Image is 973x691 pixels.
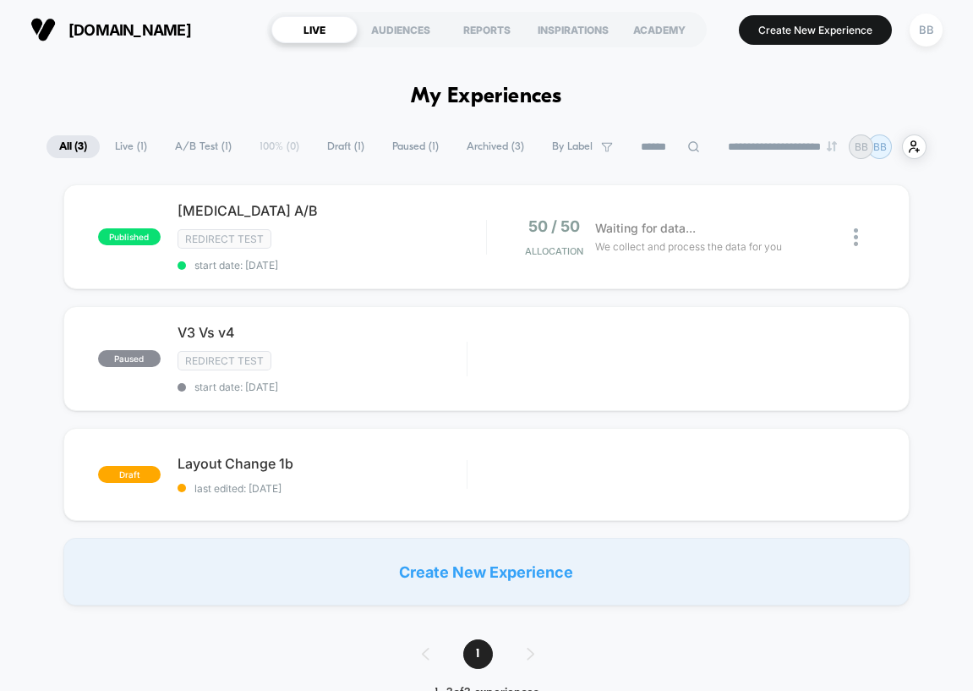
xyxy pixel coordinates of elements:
span: Layout Change 1b [178,455,467,472]
span: 1 [463,639,493,669]
div: REPORTS [444,16,530,43]
img: end [827,141,837,151]
span: start date: [DATE] [178,381,467,393]
img: Visually logo [30,17,56,42]
p: BB [855,140,868,153]
span: Paused ( 1 ) [380,135,451,158]
p: BB [873,140,887,153]
span: Waiting for data... [595,219,696,238]
div: AUDIENCES [358,16,444,43]
span: [MEDICAL_DATA] A/B [178,202,486,219]
div: BB [910,14,943,47]
span: Live ( 1 ) [102,135,160,158]
span: We collect and process the data for you [595,239,782,255]
span: V3 Vs v4 [178,324,467,341]
span: draft [98,466,161,483]
div: Create New Experience [63,538,910,606]
span: Archived ( 3 ) [454,135,537,158]
span: Draft ( 1 ) [314,135,377,158]
span: A/B Test ( 1 ) [162,135,244,158]
span: start date: [DATE] [178,259,486,271]
span: All ( 3 ) [46,135,100,158]
span: [DOMAIN_NAME] [68,21,191,39]
span: last edited: [DATE] [178,482,467,495]
button: BB [905,13,948,47]
button: Create New Experience [739,15,892,45]
span: 50 / 50 [528,217,580,235]
div: INSPIRATIONS [530,16,616,43]
span: By Label [552,140,593,153]
div: ACADEMY [616,16,702,43]
span: published [98,228,161,245]
span: Redirect Test [178,229,271,249]
img: close [854,228,858,246]
h1: My Experiences [411,85,562,109]
span: paused [98,350,161,367]
div: LIVE [271,16,358,43]
span: Redirect Test [178,351,271,370]
button: [DOMAIN_NAME] [25,16,196,43]
span: Allocation [525,245,583,257]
